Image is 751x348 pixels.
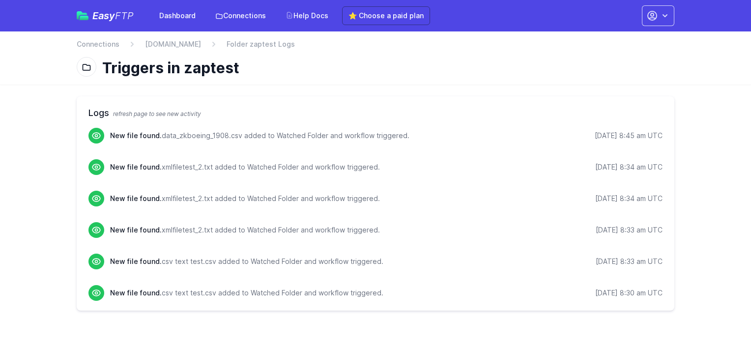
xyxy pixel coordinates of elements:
iframe: Drift Widget Chat Controller [702,299,739,336]
div: [DATE] 8:33 am UTC [596,257,663,266]
span: New file found. [110,131,162,140]
a: Help Docs [280,7,334,25]
a: Connections [209,7,272,25]
span: refresh page to see new activity [113,110,201,117]
span: New file found. [110,257,162,265]
div: [DATE] 8:34 am UTC [595,162,663,172]
span: FTP [115,10,134,22]
div: [DATE] 8:45 am UTC [595,131,663,141]
span: New file found. [110,289,162,297]
h1: Triggers in zaptest [102,59,666,77]
img: easyftp_logo.png [77,11,88,20]
span: New file found. [110,226,162,234]
span: New file found. [110,194,162,203]
p: xmlfiletest_2.txt added to Watched Folder and workflow triggered. [110,225,380,235]
div: [DATE] 8:30 am UTC [595,288,663,298]
a: Dashboard [153,7,202,25]
span: New file found. [110,163,162,171]
div: [DATE] 8:34 am UTC [595,194,663,203]
p: xmlfiletest_2.txt added to Watched Folder and workflow triggered. [110,194,380,203]
span: Easy [92,11,134,21]
a: EasyFTP [77,11,134,21]
p: data_zkboeing_1908.csv added to Watched Folder and workflow triggered. [110,131,409,141]
p: xmlfiletest_2.txt added to Watched Folder and workflow triggered. [110,162,380,172]
a: ⭐ Choose a paid plan [342,6,430,25]
div: [DATE] 8:33 am UTC [596,225,663,235]
p: csv text test.csv added to Watched Folder and workflow triggered. [110,257,383,266]
h2: Logs [88,106,663,120]
span: Folder zaptest Logs [227,39,295,49]
a: [DOMAIN_NAME] [145,39,201,49]
a: Connections [77,39,119,49]
p: csv text test.csv added to Watched Folder and workflow triggered. [110,288,383,298]
nav: Breadcrumb [77,39,674,55]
